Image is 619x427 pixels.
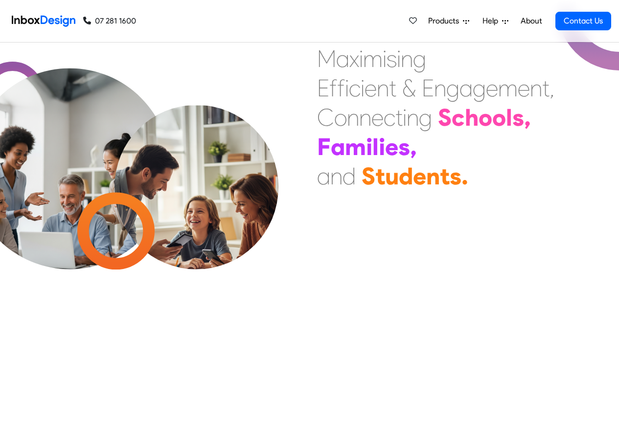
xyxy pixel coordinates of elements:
div: i [361,73,365,103]
a: Help [479,11,512,31]
div: x [349,44,359,73]
div: n [377,73,389,103]
div: i [359,44,363,73]
a: About [518,11,545,31]
div: E [317,73,329,103]
div: s [512,103,524,132]
div: l [372,132,379,161]
div: l [506,103,512,132]
div: i [383,44,387,73]
div: t [389,73,396,103]
div: n [330,161,343,191]
div: n [359,103,371,132]
div: e [385,132,398,161]
a: Contact Us [555,12,611,30]
div: F [317,132,331,161]
div: M [317,44,336,73]
img: parents_with_child.png [94,105,299,310]
div: Maximising Efficient & Engagement, Connecting Schools, Families, and Students. [317,44,554,191]
div: n [407,103,419,132]
div: o [492,103,506,132]
div: g [413,44,426,73]
div: c [349,73,361,103]
div: e [371,103,384,132]
div: d [399,161,413,191]
div: , [524,103,531,132]
div: g [446,73,459,103]
div: u [385,161,399,191]
a: 07 281 1600 [83,15,136,27]
div: n [426,161,440,191]
div: a [459,73,473,103]
div: g [473,73,486,103]
div: e [518,73,530,103]
div: m [363,44,383,73]
div: . [461,161,468,191]
div: t [542,73,550,103]
div: h [465,103,479,132]
div: n [401,44,413,73]
div: m [345,132,366,161]
div: n [530,73,542,103]
div: c [452,103,465,132]
div: t [395,103,403,132]
div: t [375,161,385,191]
a: Products [424,11,473,31]
div: o [479,103,492,132]
div: n [434,73,446,103]
div: a [331,132,345,161]
div: f [337,73,345,103]
div: c [384,103,395,132]
div: a [317,161,330,191]
div: E [422,73,434,103]
div: i [379,132,385,161]
div: f [329,73,337,103]
div: , [410,132,417,161]
span: Help [482,15,502,27]
div: a [336,44,349,73]
div: S [438,103,452,132]
div: , [550,73,554,103]
div: n [347,103,359,132]
div: i [345,73,349,103]
div: i [366,132,372,161]
div: e [413,161,426,191]
div: e [486,73,498,103]
div: m [498,73,518,103]
div: o [334,103,347,132]
div: g [419,103,432,132]
div: s [450,161,461,191]
span: Products [428,15,463,27]
div: d [343,161,356,191]
div: C [317,103,334,132]
div: t [440,161,450,191]
div: i [403,103,407,132]
div: e [365,73,377,103]
div: s [387,44,397,73]
div: & [402,73,416,103]
div: S [362,161,375,191]
div: s [398,132,410,161]
div: i [397,44,401,73]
